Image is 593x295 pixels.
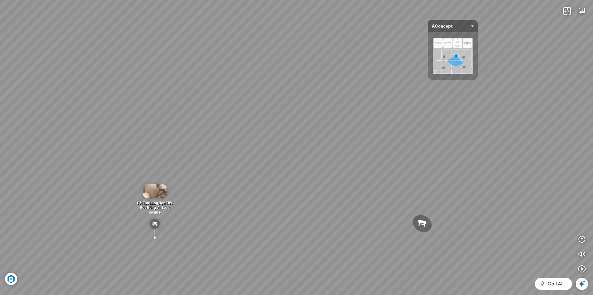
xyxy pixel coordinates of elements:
[5,273,17,285] img: Artboard_6_4x_1_F4RHW9YJWHU.jpg
[137,201,173,214] span: Gối Tựa Lưng Họa Tiết Hoa Hồng Vintage Rosalie
[432,20,474,32] span: AConcept
[142,184,167,198] img: G_i_cotton_50x5_YCNFCXNNFM4G.gif
[433,38,473,74] img: AConcept_CTMHTJT2R6E4.png
[535,278,572,290] button: Call AI
[548,280,562,288] span: Call AI
[150,219,160,229] img: type_sofa_CL2K24RXHCN6.svg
